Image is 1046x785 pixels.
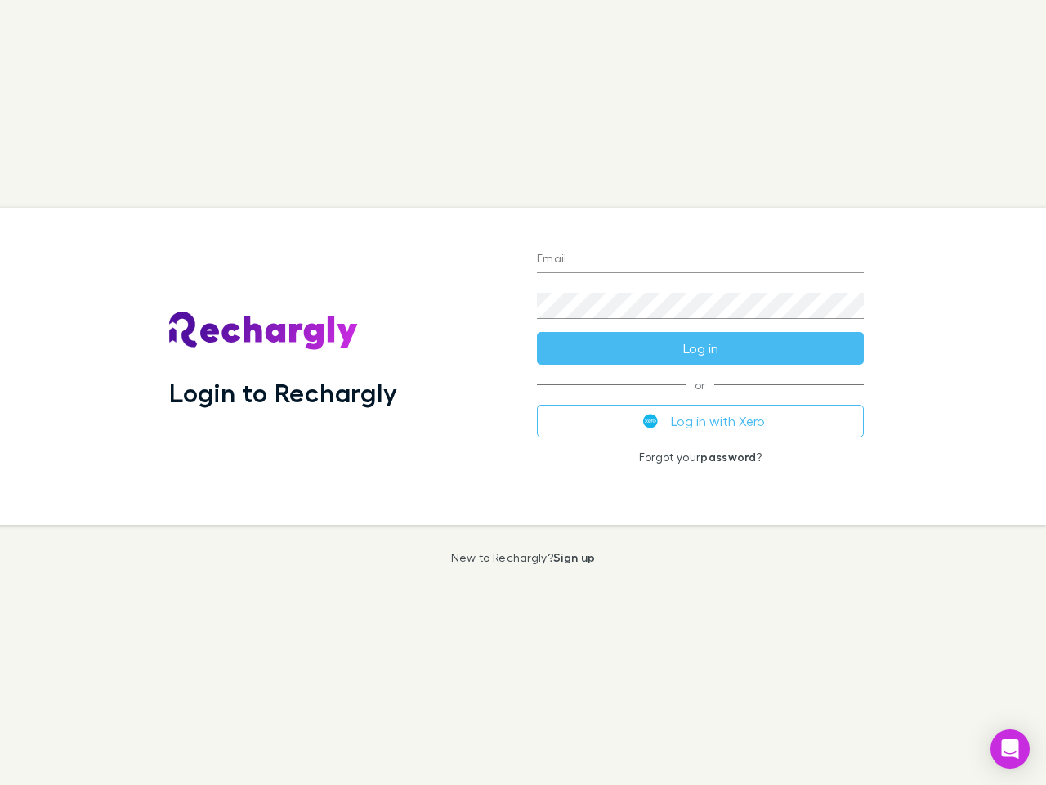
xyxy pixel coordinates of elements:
h1: Login to Rechargly [169,377,397,408]
div: Open Intercom Messenger [990,729,1030,769]
img: Rechargly's Logo [169,312,359,351]
button: Log in [537,332,864,365]
a: Sign up [553,550,595,564]
button: Log in with Xero [537,405,864,437]
span: or [537,384,864,385]
p: Forgot your ? [537,451,864,464]
img: Xero's logo [643,414,658,428]
a: password [700,450,756,464]
p: New to Rechargly? [451,551,596,564]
